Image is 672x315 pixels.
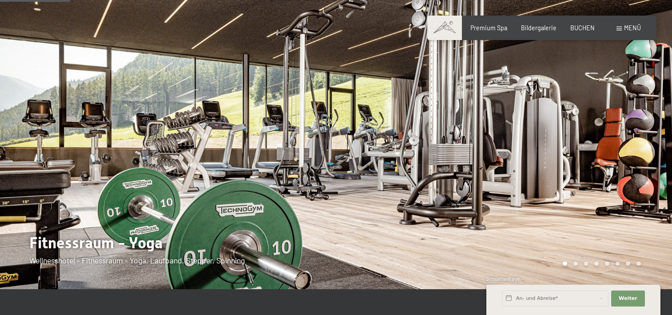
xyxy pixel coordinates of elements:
button: Weiter [611,291,645,307]
div: Carousel Page 4 [594,262,599,266]
div: Carousel Pagination [560,262,640,266]
a: Bildergalerie [521,24,557,32]
div: Carousel Page 1 (Current Slide) [563,262,567,266]
div: Carousel Page 8 [636,262,641,266]
span: Menü [624,24,641,32]
span: Schnellanfrage [486,276,520,282]
a: Premium Spa [470,24,507,32]
div: Carousel Page 7 [626,262,630,266]
div: Carousel Page 6 [616,262,620,266]
div: Carousel Page 5 [605,262,609,266]
span: Weiter [619,295,637,302]
div: Carousel Page 2 [573,262,578,266]
a: BUCHEN [570,24,595,32]
div: Carousel Page 3 [584,262,588,266]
